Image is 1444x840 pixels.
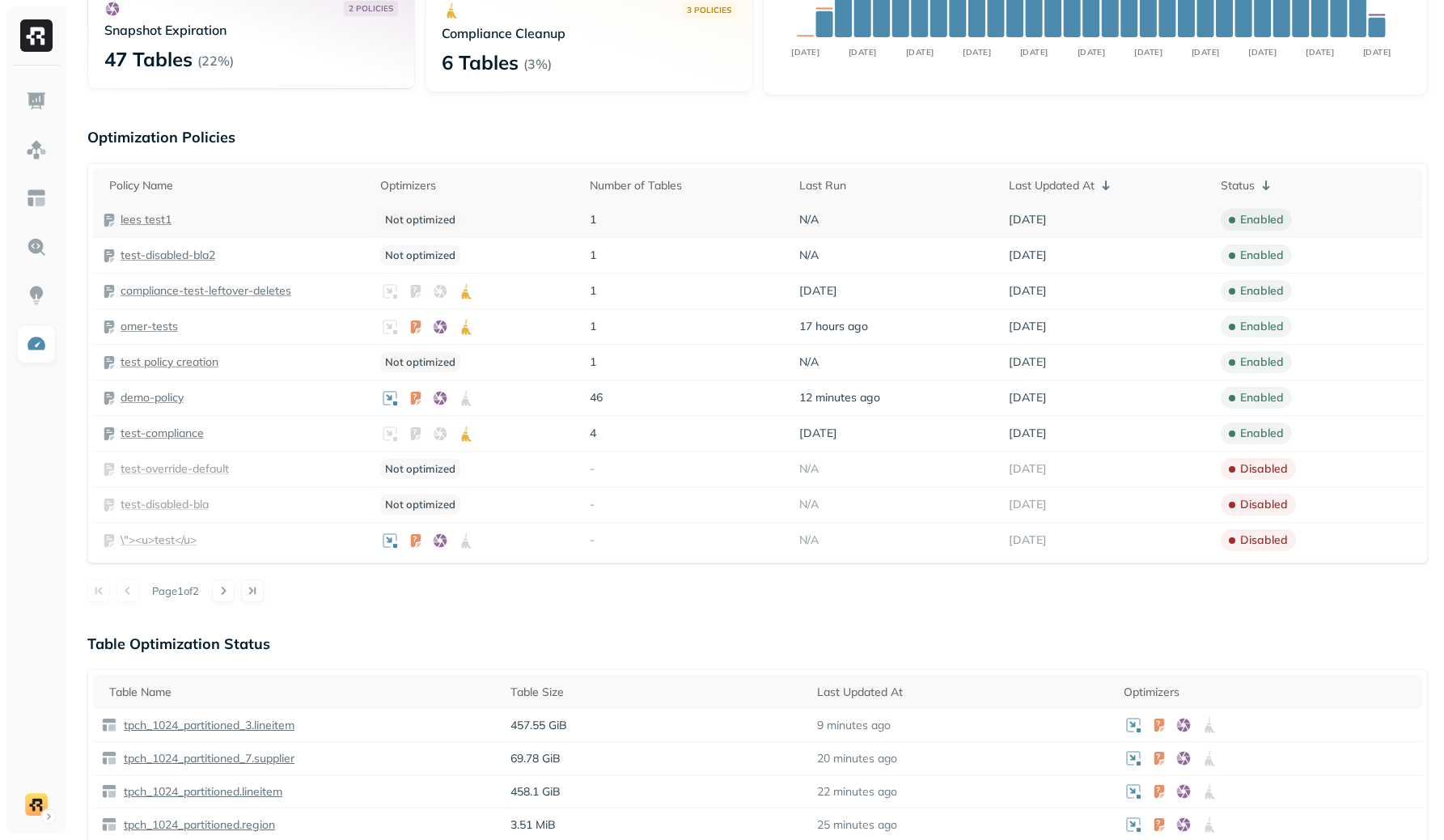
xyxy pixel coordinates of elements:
[799,532,819,548] span: N/A
[101,717,117,733] img: table
[1009,497,1047,512] span: [DATE]
[590,497,783,512] p: -
[817,817,897,833] p: 25 minutes ago
[1363,47,1391,57] tspan: [DATE]
[442,49,519,75] p: 6 Tables
[121,283,291,299] a: compliance-test-leftover-deletes
[121,390,184,405] a: demo-policy
[152,583,199,598] p: Page 1 of 2
[799,178,993,193] div: Last Run
[121,718,294,733] p: tpch_1024_partitioned_3.lineitem
[799,497,819,512] span: N/A
[1240,497,1288,512] p: disabled
[817,784,897,800] p: 22 minutes ago
[26,91,47,112] img: Dashboard
[117,784,282,800] a: tpch_1024_partitioned.lineitem
[121,426,204,441] a: test-compliance
[1240,319,1284,334] p: enabled
[1009,390,1047,405] span: [DATE]
[26,236,47,257] img: Query Explorer
[121,248,215,263] a: test-disabled-bla2
[380,210,460,230] p: Not optimized
[791,47,819,57] tspan: [DATE]
[1240,283,1284,299] p: enabled
[121,354,218,370] a: test policy creation
[1124,685,1414,700] div: Optimizers
[117,817,275,833] a: tpch_1024_partitioned.region
[817,751,897,766] p: 20 minutes ago
[1009,283,1047,299] span: [DATE]
[590,426,783,441] p: 4
[117,751,294,766] a: tpch_1024_partitioned_7.supplier
[121,532,197,548] a: \"><u>test</u>
[799,283,837,299] span: [DATE]
[26,285,47,306] img: Insights
[380,352,460,372] p: Not optimized
[590,319,783,334] p: 1
[109,178,364,193] div: Policy Name
[799,319,868,334] span: 17 hours ago
[1248,47,1277,57] tspan: [DATE]
[905,47,934,57] tspan: [DATE]
[121,461,229,477] a: test-override-default
[590,248,783,263] p: 1
[197,53,234,69] p: ( 22% )
[87,128,1428,146] p: Optimization Policies
[1009,461,1047,477] span: [DATE]
[510,817,801,833] p: 3.51 MiB
[799,212,819,227] span: N/A
[510,718,801,733] p: 457.55 GiB
[104,22,398,38] p: Snapshot Expiration
[1221,176,1414,195] div: Status
[121,497,209,512] a: test-disabled-bla
[799,461,819,477] span: N/A
[1306,47,1334,57] tspan: [DATE]
[380,245,460,265] p: Not optimized
[590,354,783,370] p: 1
[1009,176,1205,195] div: Last Updated At
[117,718,294,733] a: tpch_1024_partitioned_3.lineitem
[87,634,1428,653] p: Table Optimization Status
[380,494,460,515] p: Not optimized
[121,817,275,833] p: tpch_1024_partitioned.region
[1240,212,1284,227] p: enabled
[121,751,294,766] p: tpch_1024_partitioned_7.supplier
[349,2,393,15] p: 2 POLICIES
[1192,47,1220,57] tspan: [DATE]
[20,19,53,52] img: Ryft
[817,685,1107,700] div: Last Updated At
[26,333,47,354] img: Optimization
[799,426,837,441] span: [DATE]
[380,459,460,479] p: Not optimized
[1240,461,1288,477] p: disabled
[1240,532,1288,548] p: disabled
[510,784,801,800] p: 458.1 GiB
[590,283,783,299] p: 1
[799,354,819,370] span: N/A
[687,4,731,16] p: 3 POLICIES
[121,784,282,800] p: tpch_1024_partitioned.lineitem
[25,793,48,816] img: demo
[1009,248,1047,263] span: [DATE]
[1009,532,1047,548] span: [DATE]
[1240,390,1284,405] p: enabled
[590,532,783,548] p: -
[109,685,494,700] div: Table Name
[442,25,735,41] p: Compliance Cleanup
[848,47,876,57] tspan: [DATE]
[510,685,801,700] div: Table Size
[590,178,783,193] div: Number of Tables
[590,212,783,227] p: 1
[121,319,178,334] a: omer-tests
[799,390,880,405] span: 12 minutes ago
[104,46,193,72] p: 47 Tables
[1134,47,1162,57] tspan: [DATE]
[1077,47,1105,57] tspan: [DATE]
